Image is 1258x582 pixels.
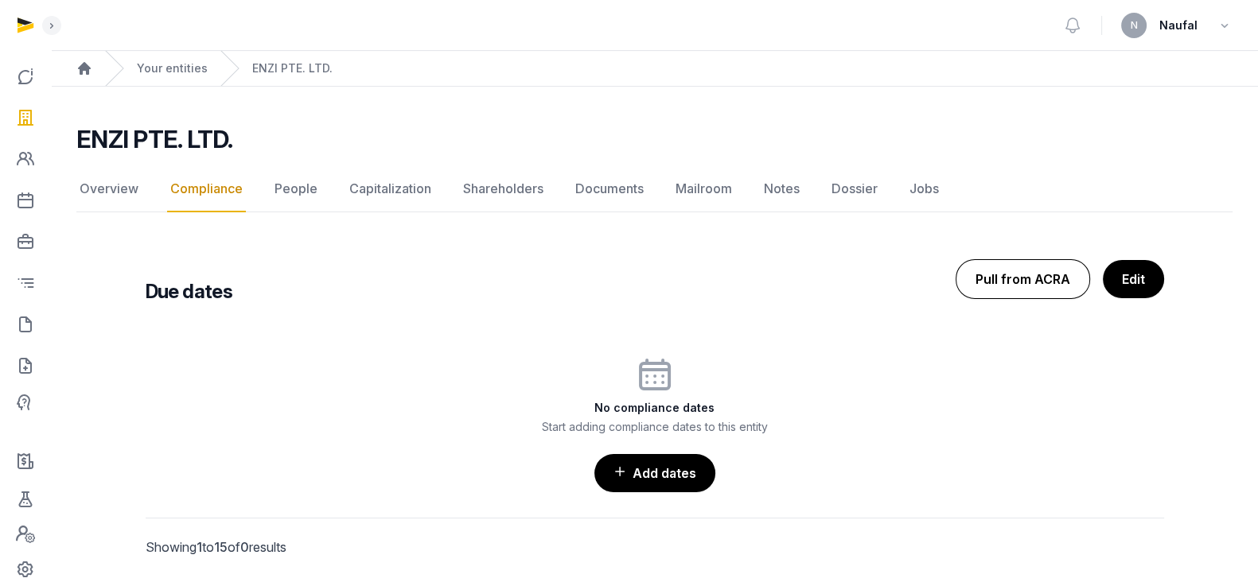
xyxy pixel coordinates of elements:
a: Dossier [828,166,881,212]
a: Your entities [137,60,208,76]
a: Documents [572,166,647,212]
a: Jobs [906,166,942,212]
a: Add dates [594,454,715,492]
a: People [271,166,321,212]
p: Showing to of results [146,518,381,576]
a: Notes [761,166,803,212]
a: Capitalization [346,166,434,212]
button: Pull from ACRA [956,259,1090,299]
nav: Tabs [76,166,1233,212]
span: 15 [214,539,228,555]
p: Start adding compliance dates to this entity [146,419,1164,435]
span: N [1131,21,1138,30]
span: 1 [197,539,202,555]
h3: Due dates [146,279,233,305]
span: 0 [240,539,249,555]
a: Mailroom [672,166,735,212]
button: N [1121,13,1147,38]
a: Shareholders [460,166,547,212]
a: Overview [76,166,142,212]
a: Compliance [167,166,246,212]
h2: ENZI PTE. LTD. [76,125,233,153]
nav: Breadcrumb [51,51,1258,87]
a: ENZI PTE. LTD. [252,60,333,76]
span: Naufal [1159,16,1198,35]
h3: No compliance dates [146,400,1164,416]
a: Edit [1103,260,1164,298]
